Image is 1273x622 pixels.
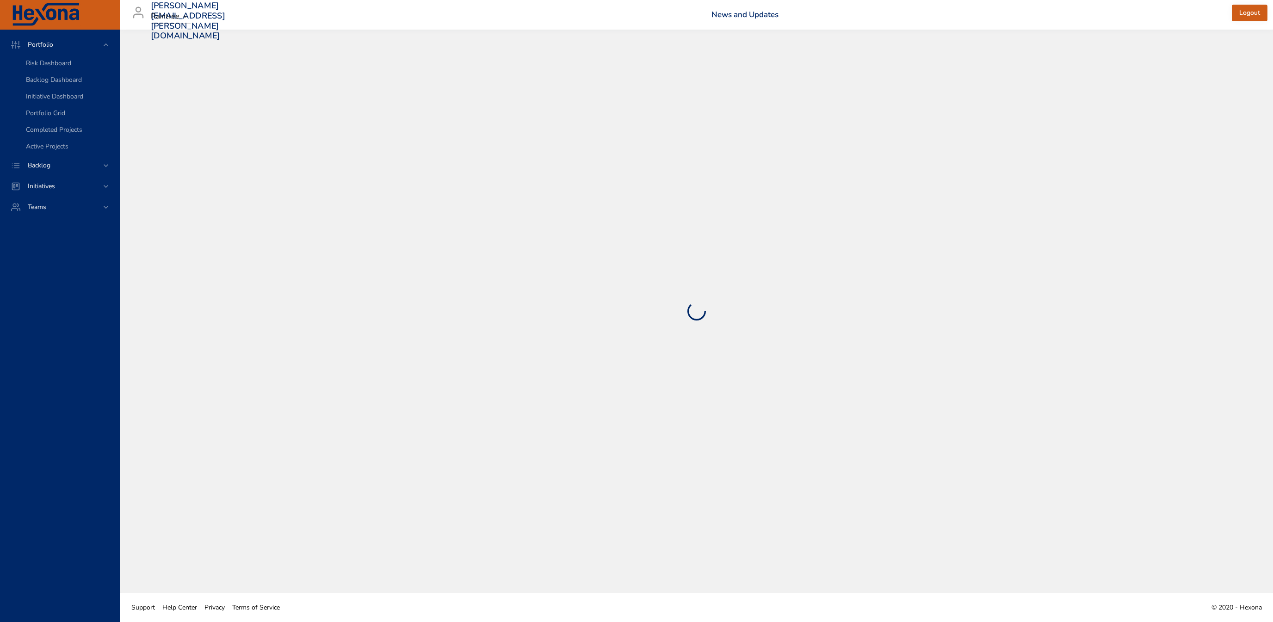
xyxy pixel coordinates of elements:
span: Portfolio [20,40,61,49]
span: Terms of Service [232,603,280,612]
a: Privacy [201,597,229,618]
span: Completed Projects [26,125,82,134]
span: Support [131,603,155,612]
span: © 2020 - Hexona [1211,603,1262,612]
span: Active Projects [26,142,68,151]
h3: [PERSON_NAME][EMAIL_ADDRESS][PERSON_NAME][DOMAIN_NAME] [151,1,225,41]
span: Teams [20,203,54,211]
span: Risk Dashboard [26,59,71,68]
span: Privacy [204,603,225,612]
a: Support [128,597,159,618]
span: Backlog [20,161,58,170]
span: Portfolio Grid [26,109,65,117]
span: Backlog Dashboard [26,75,82,84]
a: Terms of Service [229,597,284,618]
span: Initiative Dashboard [26,92,83,101]
a: News and Updates [711,9,779,20]
button: Logout [1232,5,1267,22]
div: Raintree [151,9,191,24]
span: Logout [1239,7,1260,19]
img: Hexona [11,3,80,26]
span: Initiatives [20,182,62,191]
span: Help Center [162,603,197,612]
a: Help Center [159,597,201,618]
